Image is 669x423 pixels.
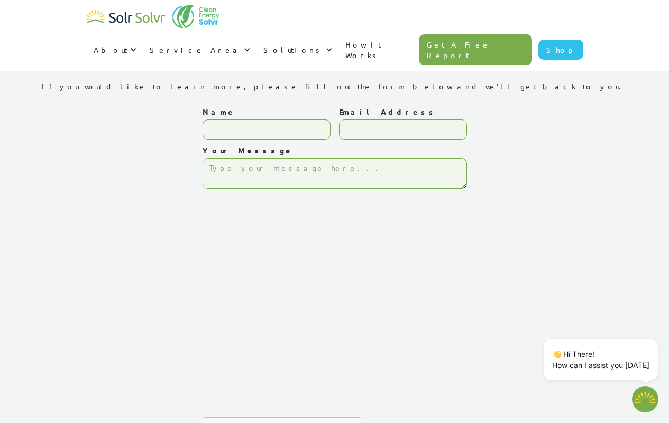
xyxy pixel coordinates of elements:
[203,145,467,155] label: Your Message
[86,34,142,66] div: About
[632,386,658,412] img: 1702586718.png
[94,44,127,55] div: About
[142,34,256,66] div: Service Area
[339,106,467,117] label: Email Address
[42,81,628,91] div: If you would like to learn more, please fill out the form below and we’ll get back to you.
[552,348,649,371] p: 👋 Hi There! How can I assist you [DATE]
[150,44,241,55] div: Service Area
[203,106,331,117] label: Name
[338,29,419,71] a: How It Works
[419,34,532,65] a: Get A Free Report
[256,34,338,66] div: Solutions
[538,40,583,60] a: Shop
[632,386,658,412] button: Open chatbot widget
[263,44,323,55] div: Solutions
